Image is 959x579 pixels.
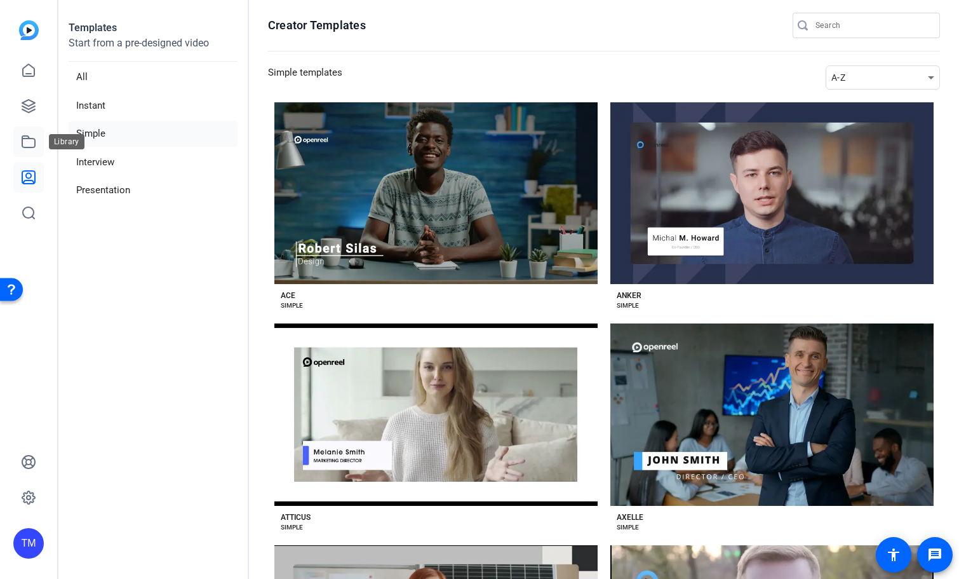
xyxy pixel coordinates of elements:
li: All [69,64,238,90]
strong: Templates [69,22,117,34]
mat-icon: message [927,547,942,562]
li: Instant [69,93,238,119]
div: TM [13,528,44,559]
p: Start from a pre-designed video [69,36,238,62]
li: Interview [69,149,238,175]
span: A-Z [831,72,845,83]
li: Presentation [69,177,238,203]
li: Simple [69,121,238,147]
button: Template image [610,324,934,505]
div: AXELLE [617,512,643,522]
h1: Creator Templates [268,18,366,33]
div: SIMPLE [281,301,303,311]
button: Template image [274,324,598,505]
div: SIMPLE [617,301,639,311]
button: Template image [274,102,598,284]
div: ANKER [617,290,641,301]
img: blue-gradient.svg [19,20,39,40]
div: SIMPLE [281,522,303,533]
button: Template image [610,102,934,284]
div: Library [49,134,84,149]
mat-icon: accessibility [886,547,901,562]
h3: Simple templates [268,65,342,90]
div: ATTICUS [281,512,311,522]
div: SIMPLE [617,522,639,533]
div: ACE [281,290,295,301]
input: Search [815,18,930,33]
